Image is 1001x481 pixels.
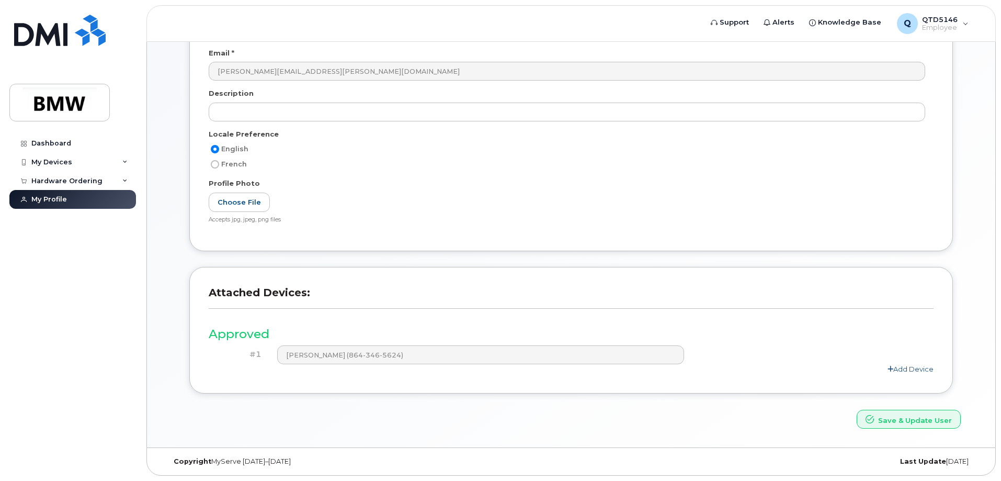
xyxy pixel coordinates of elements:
[922,24,958,32] span: Employee
[209,328,934,341] h3: Approved
[209,286,934,309] h3: Attached Devices:
[221,145,248,153] span: English
[720,17,749,28] span: Support
[857,410,961,429] button: Save & Update User
[221,160,247,168] span: French
[890,13,976,34] div: QTD5146
[756,12,802,33] a: Alerts
[209,193,270,212] label: Choose File
[174,457,211,465] strong: Copyright
[209,178,260,188] label: Profile Photo
[703,12,756,33] a: Support
[904,17,911,30] span: Q
[211,145,219,153] input: English
[802,12,889,33] a: Knowledge Base
[166,457,436,466] div: MyServe [DATE]–[DATE]
[209,88,254,98] label: Description
[211,160,219,169] input: French
[209,48,234,58] label: Email *
[888,365,934,373] a: Add Device
[209,216,925,224] div: Accepts jpg, jpeg, png files
[955,435,993,473] iframe: Messenger Launcher
[922,15,958,24] span: QTD5146
[772,17,794,28] span: Alerts
[209,129,279,139] label: Locale Preference
[706,457,976,466] div: [DATE]
[818,17,881,28] span: Knowledge Base
[217,350,261,359] h4: #1
[900,457,946,465] strong: Last Update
